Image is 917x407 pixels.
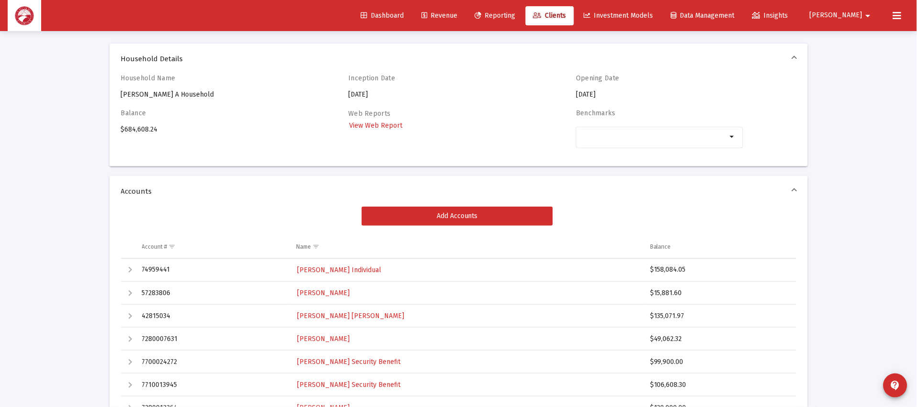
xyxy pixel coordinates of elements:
[169,243,176,250] span: Show filter options for column 'Account #'
[414,6,465,25] a: Revenue
[576,6,661,25] a: Investment Models
[121,282,135,305] td: Expand
[121,374,135,396] td: Expand
[121,109,288,159] div: $684,608.24
[361,11,404,20] span: Dashboard
[421,11,457,20] span: Revenue
[353,6,411,25] a: Dashboard
[289,235,643,258] td: Column Name
[643,235,796,258] td: Column Balance
[296,243,311,251] div: Name
[650,288,787,298] div: $15,881.60
[110,176,808,207] mat-expansion-panel-header: Accounts
[810,11,862,20] span: [PERSON_NAME]
[348,110,390,118] label: Web Reports
[297,312,404,320] span: [PERSON_NAME] [PERSON_NAME]
[348,119,403,132] a: View Web Report
[297,266,381,274] span: [PERSON_NAME] Individual
[650,334,787,344] div: $49,062.32
[297,358,400,366] span: [PERSON_NAME] Security Benefit
[296,286,351,300] a: [PERSON_NAME]
[297,335,350,343] span: [PERSON_NAME]
[121,351,135,374] td: Expand
[135,351,290,374] td: 7700024272
[296,355,401,369] a: [PERSON_NAME] Security Benefit
[576,74,743,82] h4: Opening Date
[121,109,288,117] h4: Balance
[362,207,553,226] button: Add Accounts
[297,381,400,389] span: [PERSON_NAME] Security Benefit
[121,305,135,328] td: Expand
[798,6,885,25] button: [PERSON_NAME]
[727,131,739,143] mat-icon: arrow_drop_down
[890,380,901,391] mat-icon: contact_support
[15,6,34,25] img: Dashboard
[650,243,671,251] div: Balance
[296,378,401,392] a: [PERSON_NAME] Security Benefit
[348,74,516,82] h4: Inception Date
[296,309,405,323] a: [PERSON_NAME] [PERSON_NAME]
[650,357,787,367] div: $99,900.00
[135,235,290,258] td: Column Account #
[752,11,788,20] span: Insights
[121,74,288,99] div: [PERSON_NAME] A Household
[110,44,808,74] mat-expansion-panel-header: Household Details
[650,380,787,390] div: $106,608.30
[110,74,808,166] div: Household Details
[437,212,478,220] span: Add Accounts
[467,6,523,25] a: Reporting
[121,54,793,64] span: Household Details
[745,6,796,25] a: Insights
[297,289,350,297] span: [PERSON_NAME]
[135,282,290,305] td: 57283806
[142,243,167,251] div: Account #
[121,259,135,282] td: Expand
[576,74,743,99] div: [DATE]
[581,131,727,143] mat-chip-list: Selection
[121,328,135,351] td: Expand
[135,259,290,282] td: 74959441
[296,263,382,277] a: [PERSON_NAME] Individual
[663,6,742,25] a: Data Management
[348,74,516,99] div: [DATE]
[349,121,402,130] span: View Web Report
[650,265,787,275] div: $158,084.05
[135,328,290,351] td: 7280007631
[312,243,320,250] span: Show filter options for column 'Name'
[862,6,874,25] mat-icon: arrow_drop_down
[475,11,516,20] span: Reporting
[533,11,566,20] span: Clients
[121,187,793,196] span: Accounts
[650,311,787,321] div: $135,071.97
[135,374,290,396] td: 7710013945
[671,11,735,20] span: Data Management
[121,74,288,82] h4: Household Name
[135,305,290,328] td: 42815034
[584,11,653,20] span: Investment Models
[526,6,574,25] a: Clients
[576,109,743,117] h4: Benchmarks
[296,332,351,346] a: [PERSON_NAME]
